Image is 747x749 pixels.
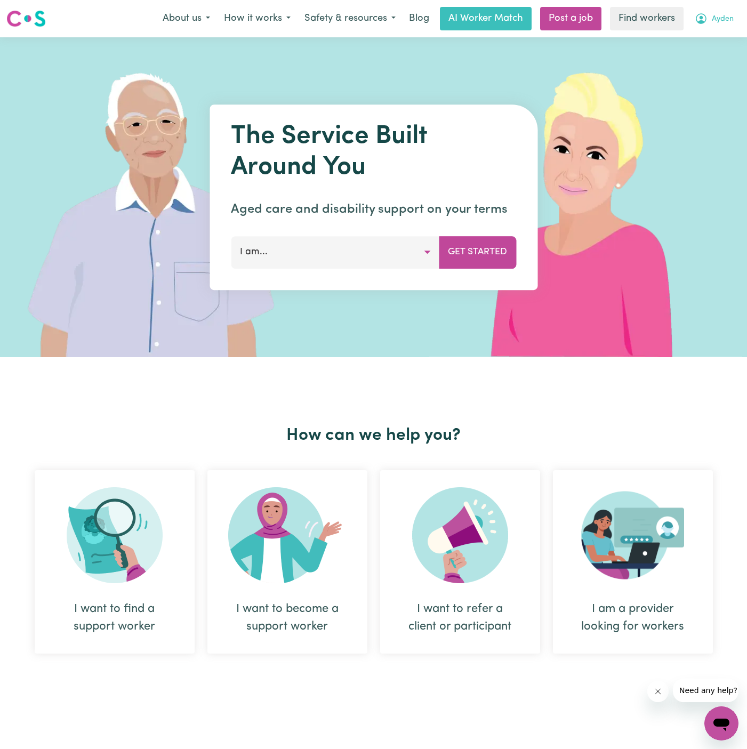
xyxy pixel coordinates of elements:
div: I am a provider looking for workers [553,470,713,654]
span: Ayden [712,13,734,25]
a: Careseekers logo [6,6,46,31]
div: I want to become a support worker [233,600,342,635]
button: How it works [217,7,298,30]
iframe: Button to launch messaging window [704,706,738,740]
button: My Account [688,7,741,30]
button: I am... [231,236,439,268]
iframe: Message from company [673,679,738,702]
a: Find workers [610,7,684,30]
button: About us [156,7,217,30]
a: AI Worker Match [440,7,532,30]
div: I want to refer a client or participant [406,600,515,635]
div: I want to find a support worker [60,600,169,635]
img: Provider [581,487,685,583]
div: I want to become a support worker [207,470,367,654]
a: Post a job [540,7,601,30]
img: Search [67,487,163,583]
p: Aged care and disability support on your terms [231,200,516,219]
iframe: Close message [647,681,669,702]
div: I want to find a support worker [35,470,195,654]
h2: How can we help you? [28,425,719,446]
img: Careseekers logo [6,9,46,28]
button: Safety & resources [298,7,403,30]
a: Blog [403,7,436,30]
img: Refer [412,487,508,583]
div: I am a provider looking for workers [579,600,687,635]
button: Get Started [439,236,516,268]
div: I want to refer a client or participant [380,470,540,654]
h1: The Service Built Around You [231,122,516,183]
img: Become Worker [228,487,347,583]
